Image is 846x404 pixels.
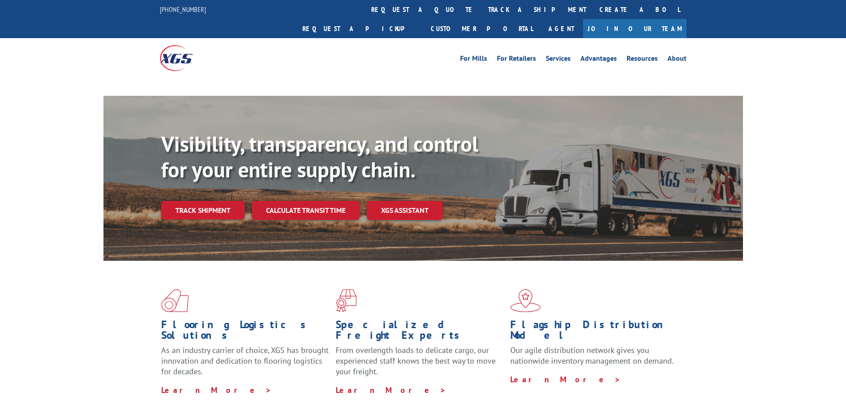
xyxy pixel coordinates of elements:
[336,289,357,312] img: xgs-icon-focused-on-flooring-red
[510,289,541,312] img: xgs-icon-flagship-distribution-model-red
[546,55,571,65] a: Services
[583,19,687,38] a: Join Our Team
[161,130,478,183] b: Visibility, transparency, and control for your entire supply chain.
[367,201,443,220] a: XGS ASSISTANT
[540,19,583,38] a: Agent
[336,345,504,384] p: From overlength loads to delicate cargo, our experienced staff knows the best way to move your fr...
[161,385,272,395] a: Learn More >
[627,55,658,65] a: Resources
[160,5,206,14] a: [PHONE_NUMBER]
[161,345,329,377] span: As an industry carrier of choice, XGS has brought innovation and dedication to flooring logistics...
[161,319,329,345] h1: Flooring Logistics Solutions
[296,19,424,38] a: Request a pickup
[336,319,504,345] h1: Specialized Freight Experts
[424,19,540,38] a: Customer Portal
[667,55,687,65] a: About
[580,55,617,65] a: Advantages
[252,201,360,220] a: Calculate transit time
[161,201,245,220] a: Track shipment
[336,385,446,395] a: Learn More >
[497,55,536,65] a: For Retailers
[460,55,487,65] a: For Mills
[510,345,674,366] span: Our agile distribution network gives you nationwide inventory management on demand.
[161,289,189,312] img: xgs-icon-total-supply-chain-intelligence-red
[510,319,678,345] h1: Flagship Distribution Model
[510,374,621,384] a: Learn More >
